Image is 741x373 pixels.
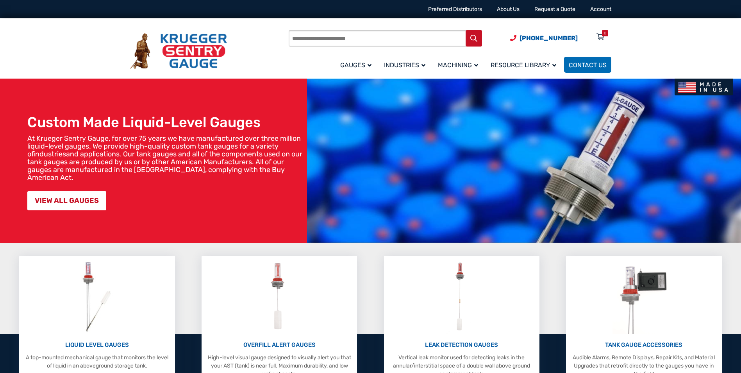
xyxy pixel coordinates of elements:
[205,341,353,350] p: OVERFILL ALERT GAUGES
[438,61,478,69] span: Machining
[569,61,607,69] span: Contact Us
[27,191,106,210] a: VIEW ALL GAUGES
[486,56,564,74] a: Resource Library
[23,341,171,350] p: LIQUID LEVEL GAUGES
[564,57,611,73] a: Contact Us
[262,260,297,334] img: Overfill Alert Gauges
[428,6,482,13] a: Preferred Distributors
[23,353,171,370] p: A top-mounted mechanical gauge that monitors the level of liquid in an aboveground storage tank.
[520,34,578,42] span: [PHONE_NUMBER]
[76,260,118,334] img: Liquid Level Gauges
[340,61,371,69] span: Gauges
[497,6,520,13] a: About Us
[379,56,433,74] a: Industries
[27,134,303,181] p: At Krueger Sentry Gauge, for over 75 years we have manufactured over three million liquid-level g...
[612,260,675,334] img: Tank Gauge Accessories
[433,56,486,74] a: Machining
[384,61,425,69] span: Industries
[604,30,606,36] div: 0
[590,6,611,13] a: Account
[510,33,578,43] a: Phone Number (920) 434-8860
[130,33,227,69] img: Krueger Sentry Gauge
[336,56,379,74] a: Gauges
[675,79,733,95] img: Made In USA
[446,260,477,334] img: Leak Detection Gauges
[570,341,718,350] p: TANK GAUGE ACCESSORIES
[27,114,303,131] h1: Custom Made Liquid-Level Gauges
[35,150,66,158] a: industries
[534,6,575,13] a: Request a Quote
[388,341,536,350] p: LEAK DETECTION GAUGES
[491,61,556,69] span: Resource Library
